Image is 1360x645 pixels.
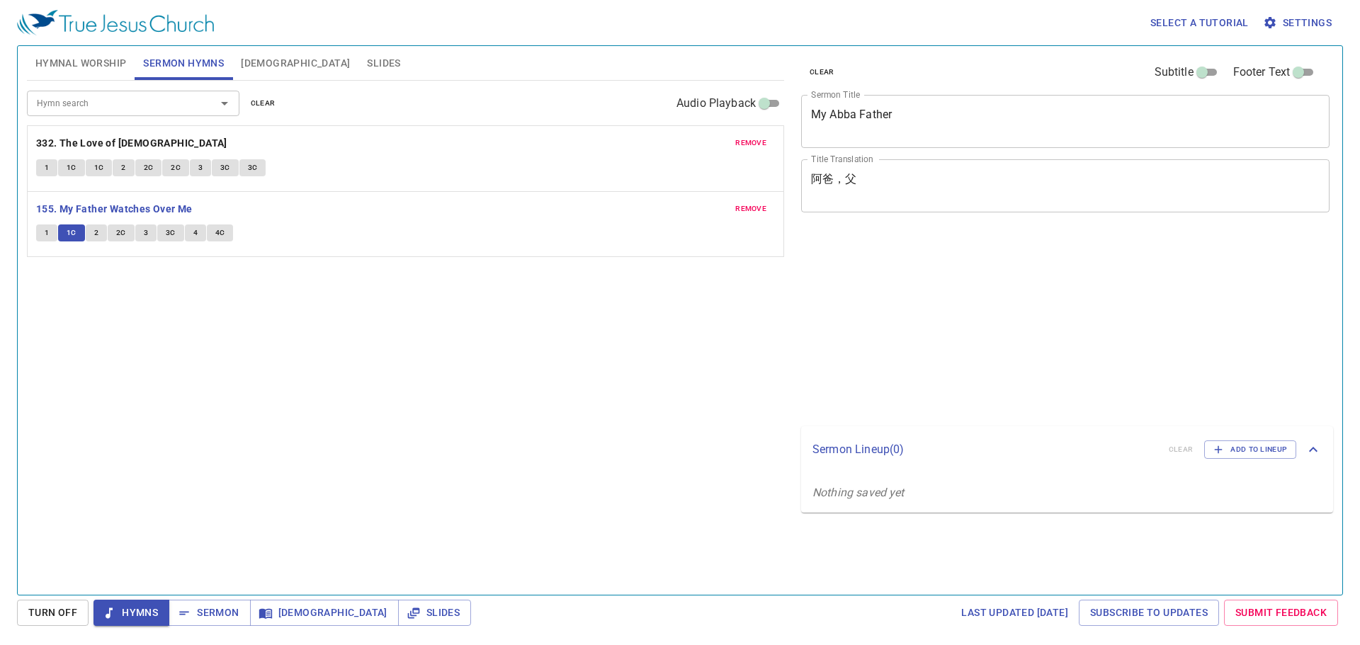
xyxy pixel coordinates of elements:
[86,224,107,241] button: 2
[735,137,766,149] span: remove
[956,600,1074,626] a: Last updated [DATE]
[185,224,206,241] button: 4
[1224,600,1338,626] a: Submit Feedback
[166,227,176,239] span: 3C
[1145,10,1254,36] button: Select a tutorial
[727,135,775,152] button: remove
[248,161,258,174] span: 3C
[17,10,214,35] img: True Jesus Church
[36,200,193,218] b: 155. My Father Watches Over Me
[242,95,284,112] button: clear
[28,604,77,622] span: Turn Off
[1204,440,1296,459] button: Add to Lineup
[36,200,195,218] button: 155. My Father Watches Over Me
[251,97,276,110] span: clear
[1079,600,1219,626] a: Subscribe to Updates
[45,161,49,174] span: 1
[1213,443,1287,456] span: Add to Lineup
[17,600,89,626] button: Turn Off
[1235,604,1327,622] span: Submit Feedback
[801,426,1333,473] div: Sermon Lineup(0)clearAdd to Lineup
[144,161,154,174] span: 2C
[409,604,460,622] span: Slides
[105,604,158,622] span: Hymns
[1233,64,1291,81] span: Footer Text
[93,600,169,626] button: Hymns
[116,227,126,239] span: 2C
[207,224,234,241] button: 4C
[135,224,157,241] button: 3
[135,159,162,176] button: 2C
[193,227,198,239] span: 4
[735,202,766,215] span: remove
[220,161,230,174] span: 3C
[58,224,85,241] button: 1C
[961,604,1068,622] span: Last updated [DATE]
[1150,14,1249,32] span: Select a tutorial
[86,159,113,176] button: 1C
[215,93,234,113] button: Open
[171,161,181,174] span: 2C
[58,159,85,176] button: 1C
[180,604,239,622] span: Sermon
[36,224,57,241] button: 1
[45,227,49,239] span: 1
[94,161,104,174] span: 1C
[239,159,266,176] button: 3C
[143,55,224,72] span: Sermon Hymns
[190,159,211,176] button: 3
[241,55,350,72] span: [DEMOGRAPHIC_DATA]
[812,486,905,499] i: Nothing saved yet
[811,108,1320,135] textarea: My Abba Father
[67,161,76,174] span: 1C
[67,227,76,239] span: 1C
[36,135,227,152] b: 332. The Love of [DEMOGRAPHIC_DATA]
[1266,14,1332,32] span: Settings
[113,159,134,176] button: 2
[1260,10,1337,36] button: Settings
[108,224,135,241] button: 2C
[121,161,125,174] span: 2
[1090,604,1208,622] span: Subscribe to Updates
[215,227,225,239] span: 4C
[169,600,250,626] button: Sermon
[212,159,239,176] button: 3C
[811,172,1320,199] textarea: 阿爸，父
[144,227,148,239] span: 3
[812,441,1157,458] p: Sermon Lineup ( 0 )
[367,55,400,72] span: Slides
[94,227,98,239] span: 2
[250,600,399,626] button: [DEMOGRAPHIC_DATA]
[198,161,203,174] span: 3
[36,159,57,176] button: 1
[727,200,775,217] button: remove
[801,64,843,81] button: clear
[810,66,834,79] span: clear
[398,600,471,626] button: Slides
[261,604,387,622] span: [DEMOGRAPHIC_DATA]
[35,55,127,72] span: Hymnal Worship
[36,135,229,152] button: 332. The Love of [DEMOGRAPHIC_DATA]
[1155,64,1194,81] span: Subtitle
[157,224,184,241] button: 3C
[795,227,1225,421] iframe: from-child
[676,95,756,112] span: Audio Playback
[162,159,189,176] button: 2C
